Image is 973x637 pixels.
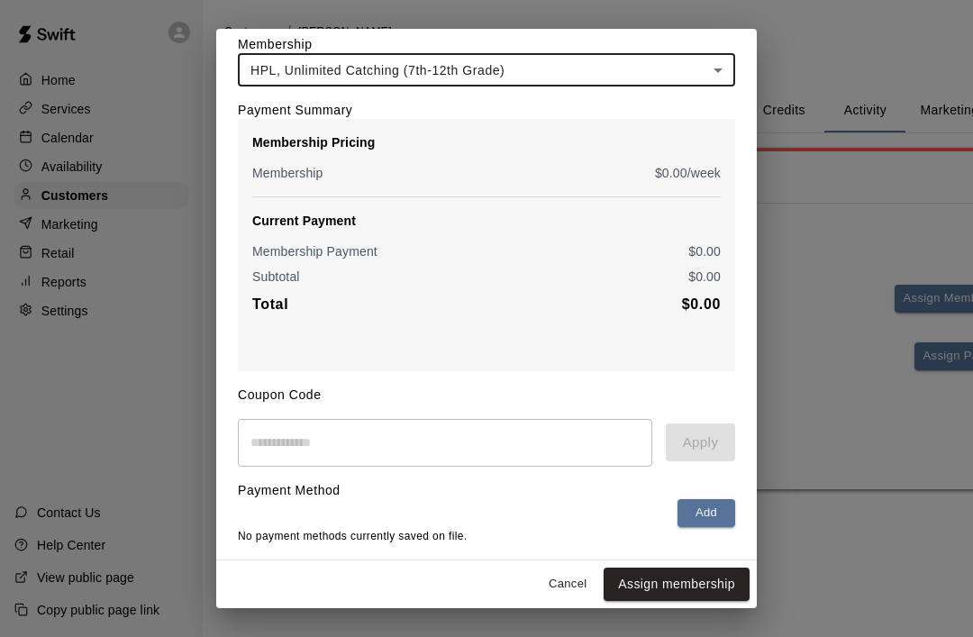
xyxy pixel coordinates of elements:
[677,499,735,527] button: Add
[252,133,721,151] p: Membership Pricing
[655,164,721,182] p: $ 0.00 /week
[252,242,377,260] p: Membership Payment
[539,570,596,598] button: Cancel
[604,568,750,601] button: Assign membership
[252,296,288,312] b: Total
[688,242,721,260] p: $ 0.00
[252,268,300,286] p: Subtotal
[252,212,721,230] p: Current Payment
[238,387,322,402] label: Coupon Code
[682,296,721,312] b: $ 0.00
[238,483,341,497] label: Payment Method
[252,164,323,182] p: Membership
[238,37,313,51] label: Membership
[238,103,352,117] label: Payment Summary
[238,53,735,86] div: HPL, Unlimited Catching (7th-12th Grade)
[688,268,721,286] p: $ 0.00
[238,530,468,542] span: No payment methods currently saved on file.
